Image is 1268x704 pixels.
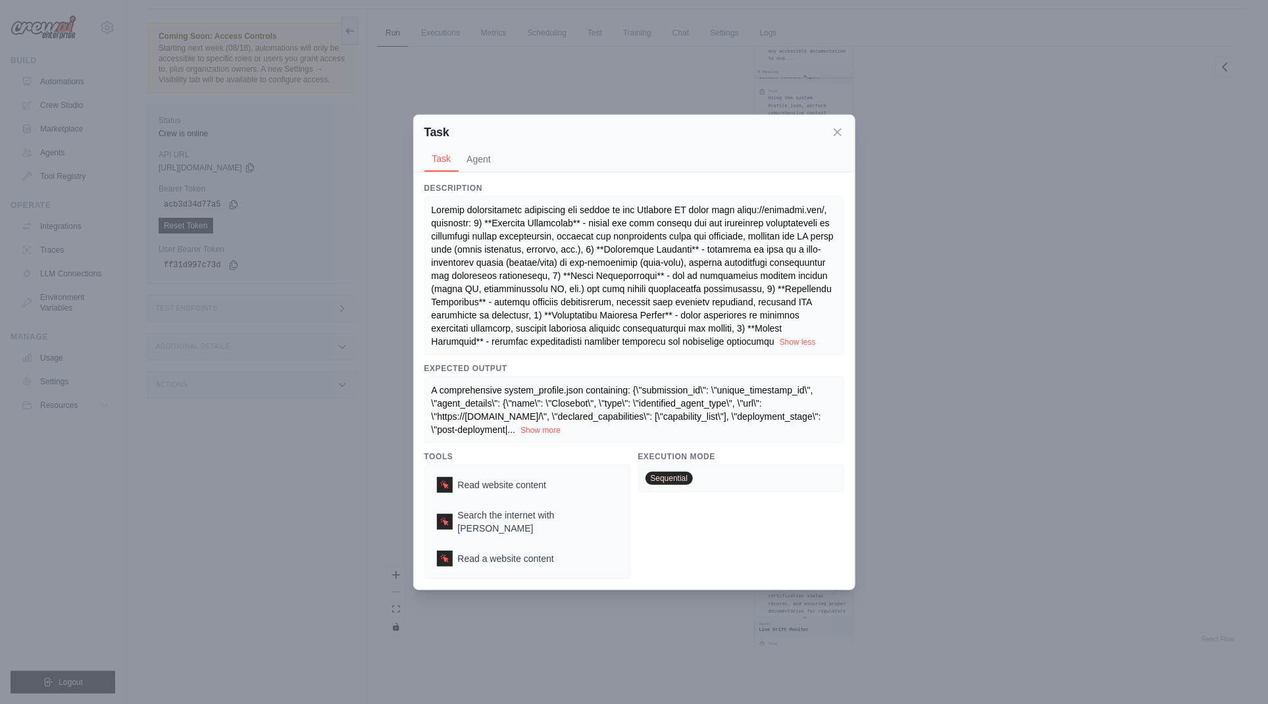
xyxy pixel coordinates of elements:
button: Task [424,147,459,172]
span: Read a website content [458,552,554,565]
h3: Description [424,183,844,193]
h3: Expected Output [424,363,844,374]
button: Show more [520,425,561,436]
span: Loremip dolorsitametc adipiscing eli seddoe te inc Utlabore ET dolor magn aliqu://enimadmi.ven/, ... [432,205,836,347]
h2: Task [424,123,449,141]
h3: Execution Mode [638,451,844,462]
span: Read website content [458,478,547,491]
span: Sequential [646,472,694,485]
h3: Tools [424,451,630,462]
div: ... [432,384,837,436]
button: Agent [459,147,499,172]
button: Show less [780,337,816,347]
span: Search the internet with Serper [458,509,618,535]
span: A comprehensive system_profile.json containing: {\"submission_id\": \"unique_timestamp_id\", \"ag... [432,385,821,435]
